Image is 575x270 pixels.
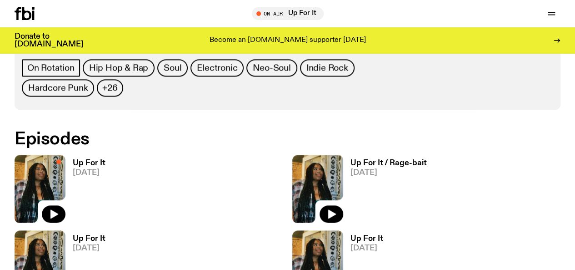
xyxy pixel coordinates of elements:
[197,63,237,73] span: Electronic
[157,59,188,76] a: Soul
[15,33,83,48] h3: Donate to [DOMAIN_NAME]
[27,63,75,73] span: On Rotation
[210,36,366,45] p: Become an [DOMAIN_NAME] supporter [DATE]
[73,159,105,167] h3: Up For It
[65,159,105,223] a: Up For It[DATE]
[83,59,155,76] a: Hip Hop & Rap
[15,155,65,223] img: Ify - a Brown Skin girl with black braided twists, looking up to the side with her tongue stickin...
[73,235,105,243] h3: Up For It
[15,131,375,148] h2: Episodes
[350,159,427,167] h3: Up For It / Rage-bait
[28,83,88,93] span: Hardcore Punk
[164,63,181,73] span: Soul
[350,245,383,252] span: [DATE]
[300,59,355,76] a: Indie Rock
[73,169,105,177] span: [DATE]
[343,159,427,223] a: Up For It / Rage-bait[DATE]
[350,169,427,177] span: [DATE]
[22,59,80,76] a: On Rotation
[252,7,324,20] button: On AirUp For It
[22,79,94,97] a: Hardcore Punk
[306,63,348,73] span: Indie Rock
[73,245,105,252] span: [DATE]
[102,83,117,93] span: +26
[246,59,297,76] a: Neo-Soul
[190,59,244,76] a: Electronic
[97,79,123,97] button: +26
[253,63,290,73] span: Neo-Soul
[89,63,148,73] span: Hip Hop & Rap
[292,155,343,223] img: Ify - a Brown Skin girl with black braided twists, looking up to the side with her tongue stickin...
[350,235,383,243] h3: Up For It
[262,10,319,17] span: Tune in live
